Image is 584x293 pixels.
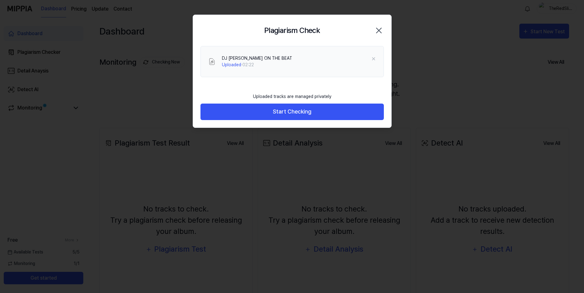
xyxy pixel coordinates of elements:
div: DJ [PERSON_NAME] ON THE BEAT [222,55,292,62]
div: · 02:22 [222,62,292,68]
button: Start Checking [200,104,384,120]
span: Uploaded [222,62,241,67]
div: Uploaded tracks are managed privately [249,90,335,104]
h2: Plagiarism Check [264,25,320,36]
img: File Select [208,58,216,65]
